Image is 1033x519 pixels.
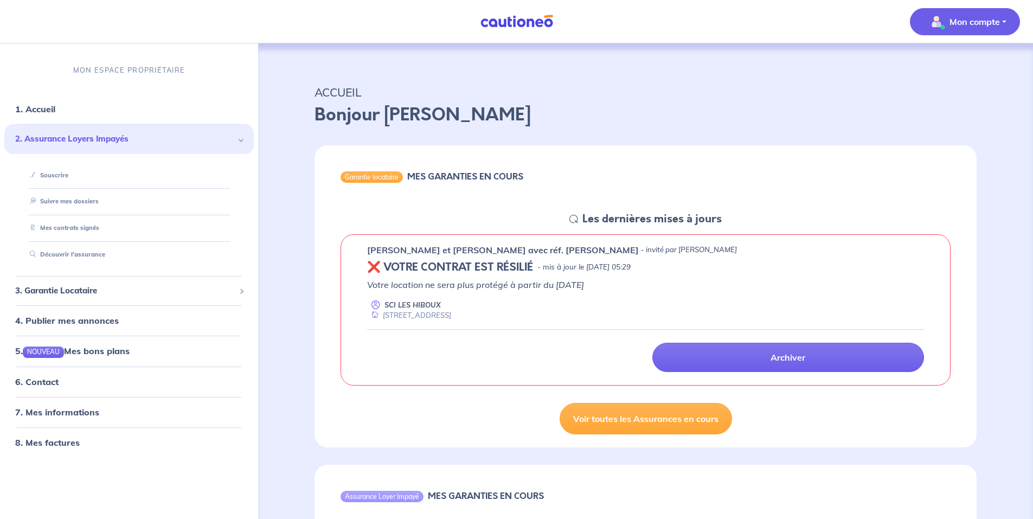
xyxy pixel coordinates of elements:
[25,251,105,258] a: Découvrir l'assurance
[15,133,235,145] span: 2. Assurance Loyers Impayés
[407,171,523,182] h6: MES GARANTIES EN COURS
[652,343,924,372] a: Archiver
[560,403,732,434] a: Voir toutes les Assurances en cours
[367,261,924,274] div: state: REVOKED, Context: ,IN-LANDLORD
[641,245,737,255] p: - invité par [PERSON_NAME]
[25,197,99,205] a: Suivre mes dossiers
[4,310,254,331] div: 4. Publier mes annonces
[367,261,533,274] h5: ❌ VOTRE CONTRAT EST RÉSILIÉ
[15,437,80,447] a: 8. Mes factures
[17,166,241,184] div: Souscrire
[771,352,805,363] p: Archiver
[15,345,130,356] a: 5.NOUVEAUMes bons plans
[367,279,584,290] em: Votre location ne sera plus protégé à partir du [DATE]
[367,244,639,257] p: [PERSON_NAME] et [PERSON_NAME] avec réf. [PERSON_NAME]
[341,171,403,182] div: Garantie locataire
[15,406,99,417] a: 7. Mes informations
[367,310,451,321] div: [STREET_ADDRESS]
[4,98,254,120] div: 1. Accueil
[4,401,254,422] div: 7. Mes informations
[73,65,185,75] p: MON ESPACE PROPRIÉTAIRE
[341,491,424,502] div: Assurance Loyer Impayé
[315,82,977,102] p: ACCUEIL
[537,262,631,273] p: - mis à jour le [DATE] 05:29
[4,124,254,154] div: 2. Assurance Loyers Impayés
[910,8,1020,35] button: illu_account_valid_menu.svgMon compte
[4,340,254,362] div: 5.NOUVEAUMes bons plans
[928,13,945,30] img: illu_account_valid_menu.svg
[15,315,119,326] a: 4. Publier mes annonces
[17,219,241,237] div: Mes contrats signés
[17,193,241,210] div: Suivre mes dossiers
[582,213,722,226] h5: Les dernières mises à jours
[25,171,68,178] a: Souscrire
[25,224,99,232] a: Mes contrats signés
[15,285,235,297] span: 3. Garantie Locataire
[4,280,254,302] div: 3. Garantie Locataire
[428,491,544,501] h6: MES GARANTIES EN COURS
[4,431,254,453] div: 8. Mes factures
[15,104,55,114] a: 1. Accueil
[949,15,1000,28] p: Mon compte
[384,300,441,310] p: SCI LES HIBOUX
[315,102,977,128] p: Bonjour [PERSON_NAME]
[15,376,59,387] a: 6. Contact
[4,370,254,392] div: 6. Contact
[476,15,557,28] img: Cautioneo
[17,246,241,264] div: Découvrir l'assurance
